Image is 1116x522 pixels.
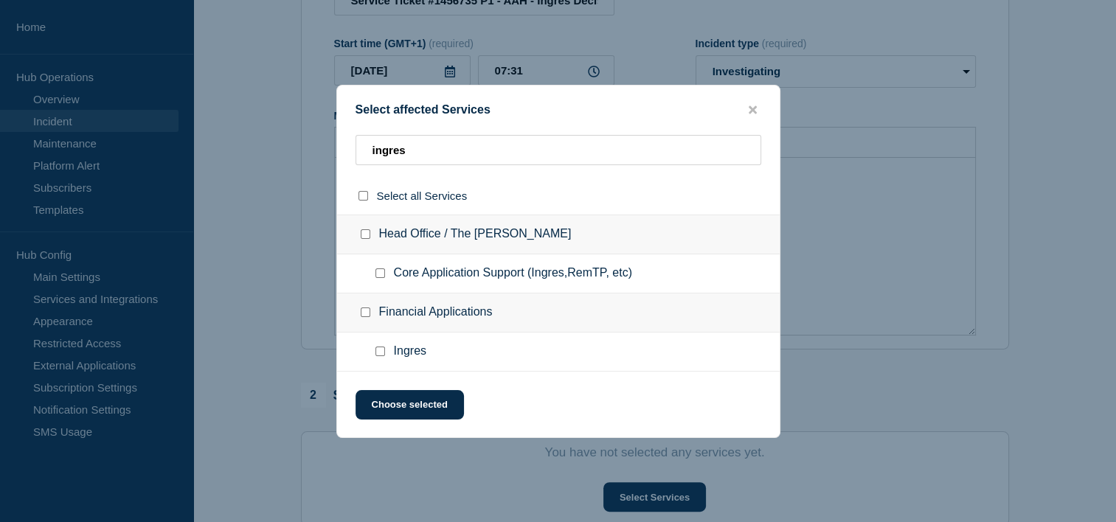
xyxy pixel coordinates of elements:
[358,191,368,201] input: select all checkbox
[361,229,370,239] input: Head Office / The Woods checkbox
[356,135,761,165] input: Search
[356,390,464,420] button: Choose selected
[377,189,468,202] span: Select all Services
[394,266,632,281] span: Core Application Support (Ingres,RemTP, etc)
[337,103,780,117] div: Select affected Services
[337,293,780,333] div: Financial Applications
[375,268,385,278] input: Core Application Support (Ingres,RemTP, etc) checkbox
[375,347,385,356] input: Ingres checkbox
[744,103,761,117] button: close button
[337,215,780,254] div: Head Office / The [PERSON_NAME]
[394,344,426,359] span: Ingres
[361,307,370,317] input: Financial Applications checkbox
